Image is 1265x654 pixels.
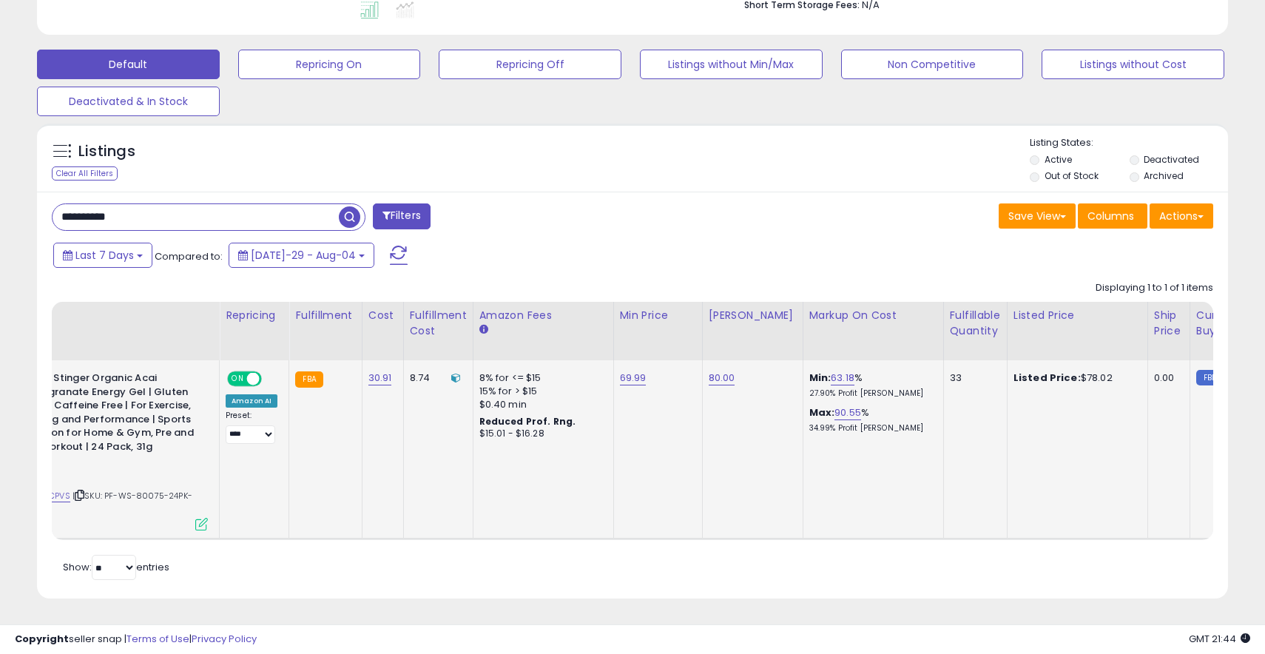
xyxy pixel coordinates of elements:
div: Fulfillment [295,308,355,323]
span: Columns [1087,209,1134,223]
div: Fulfillable Quantity [950,308,1001,339]
button: Last 7 Days [53,243,152,268]
button: Listings without Cost [1042,50,1224,79]
span: Last 7 Days [75,248,134,263]
span: Compared to: [155,249,223,263]
button: Save View [999,203,1076,229]
div: $78.02 [1013,371,1136,385]
span: OFF [260,373,283,385]
label: Out of Stock [1045,169,1099,182]
div: Preset: [226,411,277,444]
p: 27.90% Profit [PERSON_NAME] [809,388,932,399]
div: 33 [950,371,996,385]
button: Columns [1078,203,1147,229]
button: Actions [1150,203,1213,229]
div: seller snap | | [15,633,257,647]
b: Reduced Prof. Rng. [479,415,576,428]
p: 34.99% Profit [PERSON_NAME] [809,423,932,434]
th: The percentage added to the cost of goods (COGS) that forms the calculator for Min & Max prices. [803,302,943,360]
button: Default [37,50,220,79]
div: 15% for > $15 [479,385,602,398]
div: % [809,371,932,399]
label: Deactivated [1144,153,1199,166]
div: 0.00 [1154,371,1178,385]
a: 69.99 [620,371,647,385]
div: $0.40 min [479,398,602,411]
div: Markup on Cost [809,308,937,323]
div: [PERSON_NAME] [709,308,797,323]
button: Non Competitive [841,50,1024,79]
span: ON [229,373,247,385]
p: Listing States: [1030,136,1227,150]
div: Amazon AI [226,394,277,408]
div: Cost [368,308,397,323]
a: 30.91 [368,371,392,385]
b: Max: [809,405,835,419]
label: Active [1045,153,1072,166]
label: Archived [1144,169,1184,182]
b: Honey Stinger Organic Acai Pomegranate Energy Gel | Gluten Free & Caffeine Free | For Exercise, R... [19,371,199,457]
div: 8% for <= $15 [479,371,602,385]
a: 80.00 [709,371,735,385]
div: % [809,406,932,434]
small: FBM [1196,370,1225,385]
a: 63.18 [831,371,854,385]
button: Deactivated & In Stock [37,87,220,116]
small: Amazon Fees. [479,323,488,337]
div: 8.74 [410,371,462,385]
div: Ship Price [1154,308,1184,339]
div: Listed Price [1013,308,1141,323]
button: Repricing Off [439,50,621,79]
div: Displaying 1 to 1 of 1 items [1096,281,1213,295]
span: 2025-08-12 21:44 GMT [1189,632,1250,646]
div: Min Price [620,308,696,323]
button: Repricing On [238,50,421,79]
a: Privacy Policy [192,632,257,646]
button: Listings without Min/Max [640,50,823,79]
strong: Copyright [15,632,69,646]
button: Filters [373,203,431,229]
b: Min: [809,371,831,385]
b: Listed Price: [1013,371,1081,385]
div: Fulfillment Cost [410,308,467,339]
div: Amazon Fees [479,308,607,323]
a: Terms of Use [127,632,189,646]
h5: Listings [78,141,135,162]
span: Show: entries [63,560,169,574]
div: Clear All Filters [52,166,118,181]
div: Repricing [226,308,283,323]
span: [DATE]-29 - Aug-04 [251,248,356,263]
div: $15.01 - $16.28 [479,428,602,440]
a: 90.55 [834,405,861,420]
button: [DATE]-29 - Aug-04 [229,243,374,268]
small: FBA [295,371,323,388]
